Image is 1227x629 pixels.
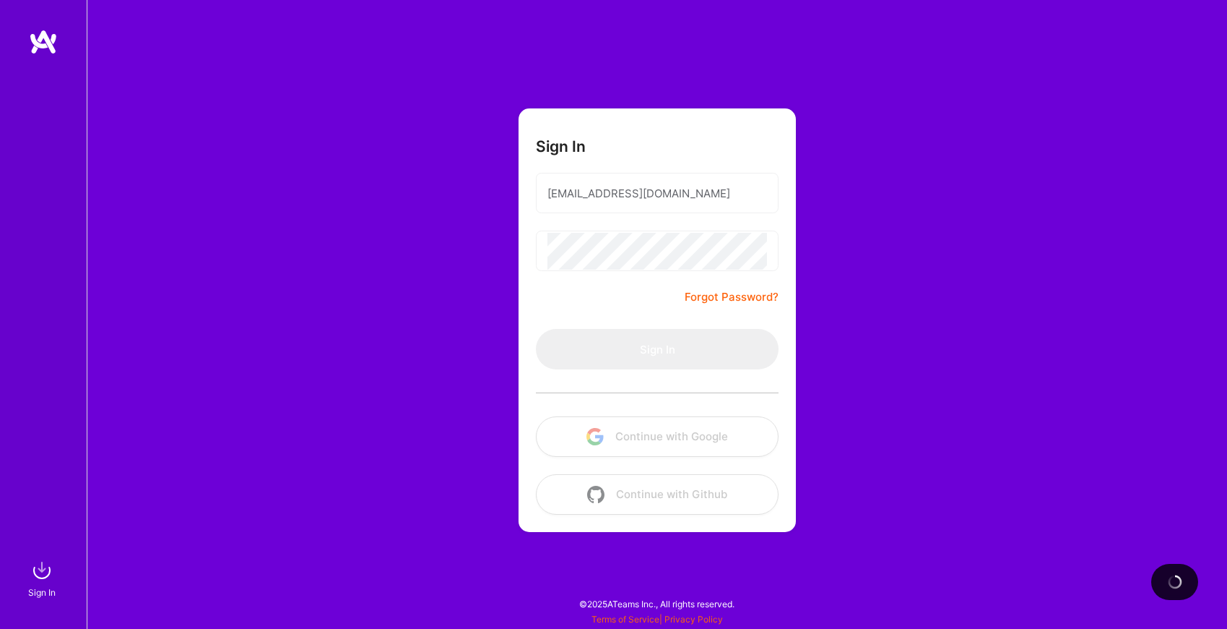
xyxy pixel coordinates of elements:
button: Sign In [536,329,779,369]
div: © 2025 ATeams Inc., All rights reserved. [87,586,1227,622]
a: Terms of Service [591,614,659,625]
button: Continue with Github [536,474,779,515]
img: logo [29,29,58,55]
div: Sign In [28,585,56,600]
h3: Sign In [536,137,586,155]
img: sign in [27,556,56,585]
a: Privacy Policy [664,614,723,625]
img: loading [1166,573,1184,591]
a: Forgot Password? [685,288,779,306]
a: sign inSign In [30,556,56,600]
span: | [591,614,723,625]
input: Email... [547,175,767,212]
button: Continue with Google [536,416,779,457]
img: icon [586,428,604,445]
img: icon [587,486,604,503]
